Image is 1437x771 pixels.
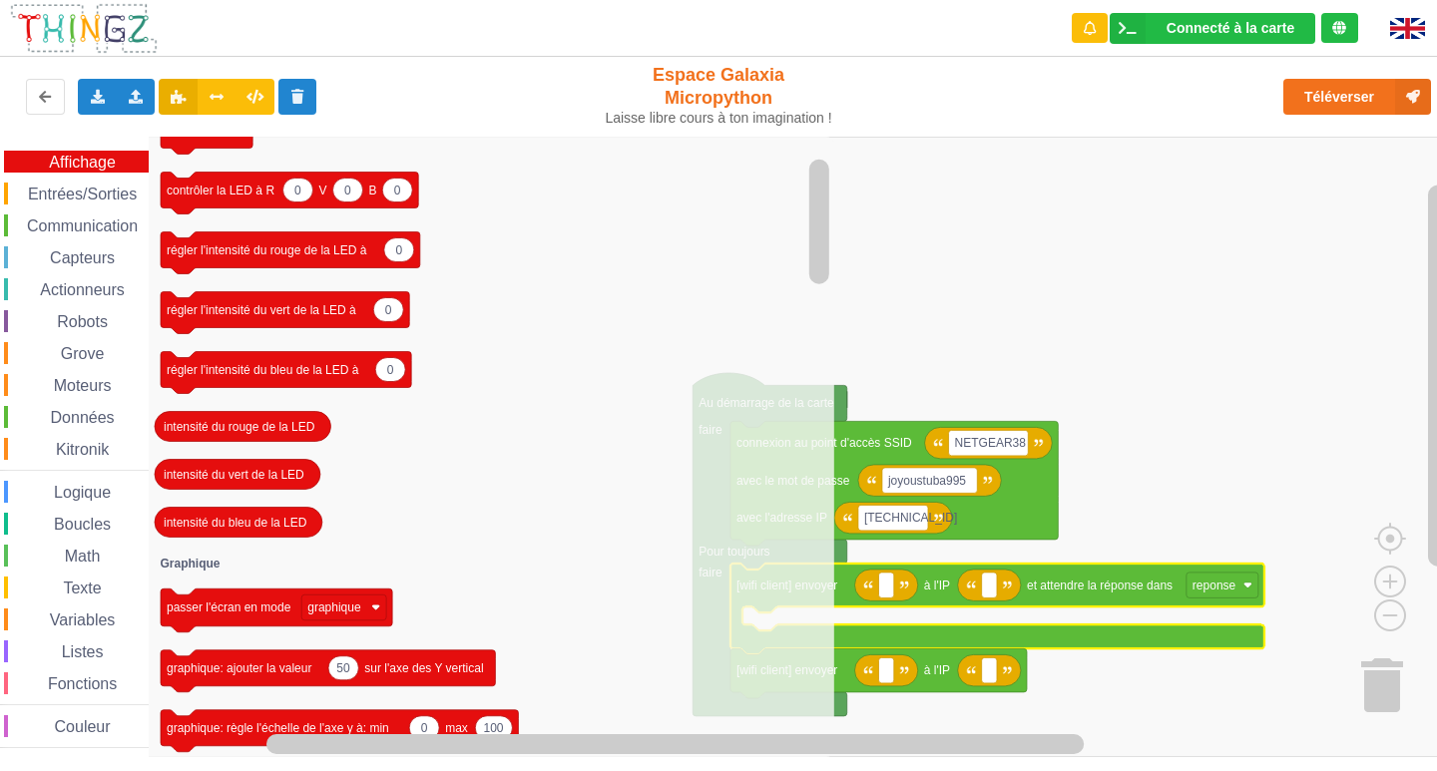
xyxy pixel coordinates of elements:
[1321,13,1358,43] div: Tu es connecté au serveur de création de Thingz
[597,64,841,127] div: Espace Galaxia Micropython
[59,643,107,660] span: Listes
[53,441,112,458] span: Kitronik
[421,721,428,735] text: 0
[51,516,114,533] span: Boucles
[45,675,120,692] span: Fonctions
[736,663,837,677] text: [wifi client] envoyer
[167,124,241,138] text: effacer l'écran
[924,663,950,677] text: à l'IP
[58,345,108,362] span: Grove
[385,303,392,317] text: 0
[167,363,359,377] text: régler l'intensité du bleu de la LED à
[369,184,377,197] text: B
[1390,18,1425,39] img: gb.png
[37,281,128,298] span: Actionneurs
[887,474,966,488] text: joyoustuba995
[60,579,104,596] span: Texte
[864,511,957,525] text: [TECHNICAL_ID]
[1283,79,1431,115] button: Téléverser
[387,363,394,377] text: 0
[62,548,104,565] span: Math
[1110,13,1315,44] div: Ta base fonctionne bien !
[307,600,361,614] text: graphique
[52,718,114,735] span: Couleur
[344,184,351,197] text: 0
[24,217,141,234] span: Communication
[597,110,841,127] div: Laisse libre cours à ton imagination !
[164,420,315,434] text: intensité du rouge de la LED
[483,721,503,735] text: 100
[1167,21,1294,35] div: Connecté à la carte
[395,243,402,257] text: 0
[924,578,950,592] text: à l'IP
[164,468,304,482] text: intensité du vert de la LED
[336,661,350,675] text: 50
[394,184,401,197] text: 0
[1193,578,1236,592] text: reponse
[47,249,118,266] span: Capteurs
[167,661,311,675] text: graphique: ajouter la valeur
[294,184,301,197] text: 0
[364,661,483,675] text: sur l'axe des Y vertical
[25,186,140,202] span: Entrées/Sorties
[51,377,115,394] span: Moteurs
[47,611,119,628] span: Variables
[1027,578,1173,592] text: et attendre la réponse dans
[167,600,291,614] text: passer l'écran en mode
[161,557,221,571] text: Graphique
[955,436,1027,450] text: NETGEAR38
[736,578,837,592] text: [wifi client] envoyer
[48,409,118,426] span: Données
[167,721,389,735] text: graphique: règle l'échelle de l'axe y à: min
[167,184,274,197] text: contrôler la LED à R
[167,303,356,317] text: régler l'intensité du vert de la LED à
[445,721,468,735] text: max
[46,154,118,171] span: Affichage
[167,243,367,257] text: régler l'intensité du rouge de la LED à
[54,313,111,330] span: Robots
[319,184,327,197] text: V
[9,2,159,55] img: thingz_logo.png
[164,516,307,530] text: intensité du bleu de la LED
[51,484,114,501] span: Logique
